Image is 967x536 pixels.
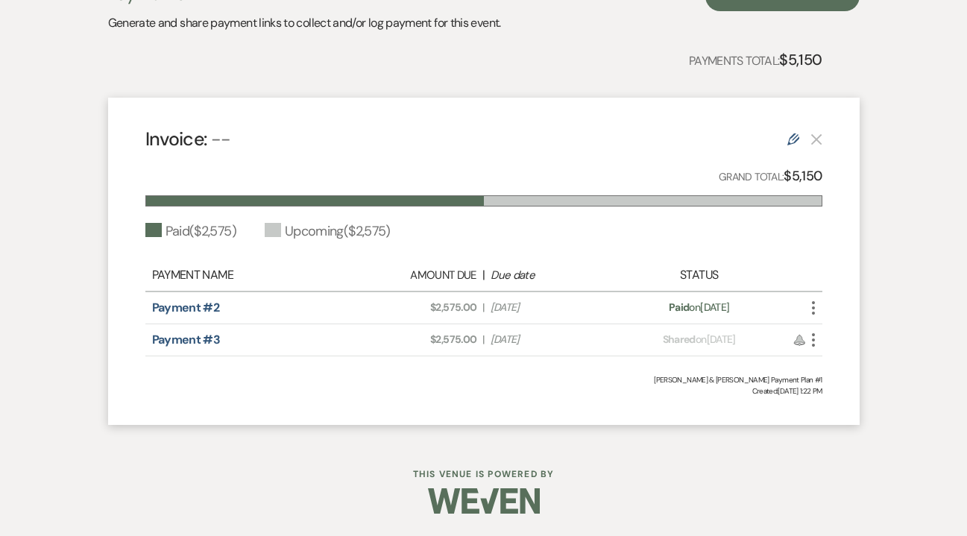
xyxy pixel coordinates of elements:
[152,300,220,315] a: Payment #2
[491,300,608,315] span: [DATE]
[145,126,231,152] h4: Invoice:
[669,300,689,314] span: Paid
[616,300,781,315] div: on [DATE]
[616,266,781,284] div: Status
[211,127,231,151] span: --
[784,167,822,185] strong: $5,150
[719,165,822,187] p: Grand Total:
[145,385,822,397] span: Created: [DATE] 1:22 PM
[152,332,221,347] a: Payment #3
[145,221,236,242] div: Paid ( $2,575 )
[616,332,781,347] div: on [DATE]
[810,133,822,145] button: This payment plan cannot be deleted because it contains links that have been paid through Weven’s...
[491,332,608,347] span: [DATE]
[145,374,822,385] div: [PERSON_NAME] & [PERSON_NAME] Payment Plan #1
[491,267,608,284] div: Due date
[663,332,696,346] span: Shared
[152,266,351,284] div: Payment Name
[359,300,476,315] span: $2,575.00
[108,13,501,33] p: Generate and share payment links to collect and/or log payment for this event.
[265,221,391,242] div: Upcoming ( $2,575 )
[482,300,484,315] span: |
[689,48,822,72] p: Payments Total:
[428,475,540,527] img: Weven Logo
[359,332,476,347] span: $2,575.00
[779,50,822,69] strong: $5,150
[482,332,484,347] span: |
[351,266,617,284] div: |
[359,267,476,284] div: Amount Due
